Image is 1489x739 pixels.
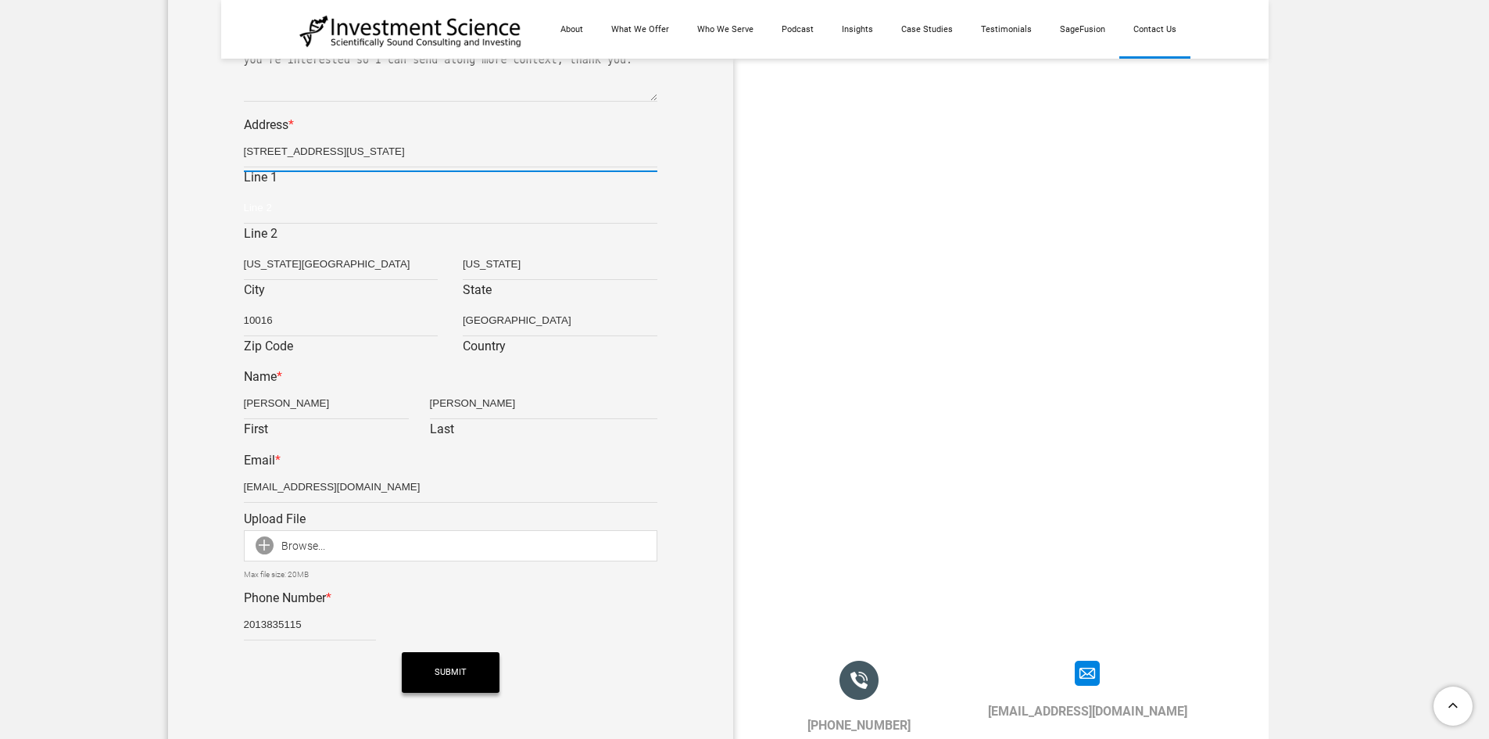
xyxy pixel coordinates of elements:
[244,590,331,605] label: Phone Number
[430,419,657,444] label: Last
[244,136,657,167] input: Line 1
[1427,680,1481,731] a: To Top
[244,249,438,280] input: City
[839,661,879,700] img: Picture
[244,453,281,468] label: Email
[244,117,294,132] label: Address
[807,718,911,733] a: [PHONE_NUMBER]
[244,167,657,192] label: Line 1
[244,511,306,526] label: Upload File
[244,192,657,224] input: Line 2
[244,388,410,419] input: First
[244,280,438,305] label: City
[244,569,657,582] div: Max file size: 20MB
[244,224,657,249] label: Line 2
[463,336,657,361] label: Country
[988,704,1187,719] a: [EMAIL_ADDRESS][DOMAIN_NAME]
[244,336,438,361] label: Zip Code
[435,652,467,693] span: Submit
[244,369,282,384] label: Name
[1075,661,1100,686] img: Picture
[244,305,438,336] input: Zip Code
[299,14,522,48] img: Investment Science | NYC Consulting Services
[244,419,410,444] label: First
[244,530,325,561] div: Browse...
[463,280,657,305] label: State
[463,249,657,280] input: State
[463,305,657,336] input: Country
[430,388,657,419] input: Last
